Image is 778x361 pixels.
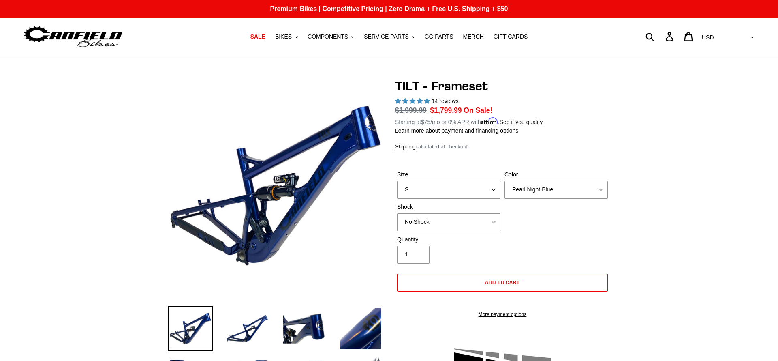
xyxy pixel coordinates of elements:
span: $75 [421,119,430,125]
span: On Sale! [464,105,492,116]
span: MERCH [463,33,484,40]
img: Load image into Gallery viewer, TILT - Frameset [282,306,326,351]
button: Add to cart [397,274,608,292]
span: SALE [250,33,265,40]
input: Search [650,28,671,45]
span: SERVICE PARTS [364,33,408,40]
span: Add to cart [485,279,520,285]
label: Shock [397,203,500,211]
a: SALE [246,31,269,42]
s: $1,999.99 [395,106,427,114]
span: 5.00 stars [395,98,432,104]
a: Learn more about payment and financing options [395,127,518,134]
img: Load image into Gallery viewer, TILT - Frameset [338,306,383,351]
label: Size [397,170,500,179]
a: Shipping [395,144,416,150]
label: Color [504,170,608,179]
a: GG PARTS [421,31,457,42]
span: COMPONENTS [308,33,348,40]
span: $1,799.99 [430,106,462,114]
img: Load image into Gallery viewer, TILT - Frameset [168,306,213,351]
a: GIFT CARDS [489,31,532,42]
a: MERCH [459,31,488,42]
a: More payment options [397,311,608,318]
p: Starting at /mo or 0% APR with . [395,116,543,127]
span: 14 reviews [432,98,459,104]
span: GIFT CARDS [494,33,528,40]
span: Affirm [481,118,498,125]
div: calculated at checkout. [395,143,610,151]
img: Canfield Bikes [22,24,124,49]
span: GG PARTS [425,33,453,40]
button: BIKES [271,31,302,42]
h1: TILT - Frameset [395,78,610,94]
button: COMPONENTS [304,31,358,42]
button: SERVICE PARTS [360,31,419,42]
img: Load image into Gallery viewer, TILT - Frameset [225,306,269,351]
a: See if you qualify - Learn more about Affirm Financing (opens in modal) [500,119,543,125]
span: BIKES [275,33,292,40]
label: Quantity [397,235,500,244]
